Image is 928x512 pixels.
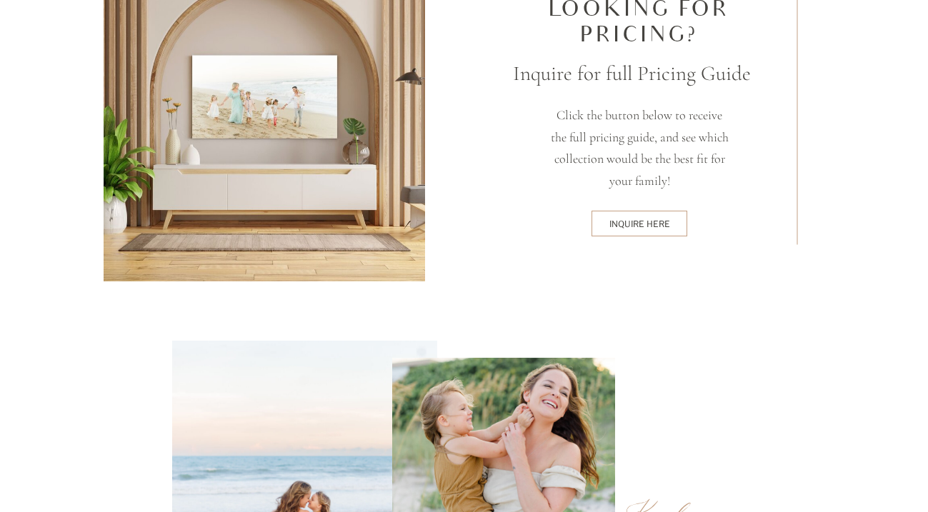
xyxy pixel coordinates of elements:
[502,58,762,86] h3: Inquire for full Pricing Guide
[594,218,685,229] a: inquire here
[549,104,731,200] p: Click the button below to receive the full pricing guide, and see which collection would be the b...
